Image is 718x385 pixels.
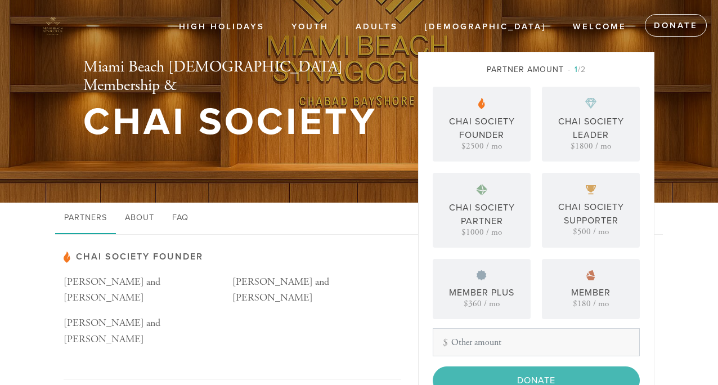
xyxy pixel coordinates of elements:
div: Member [571,286,611,299]
img: pp-gold.svg [586,185,596,195]
span: 1 [575,65,578,74]
a: Welcome [564,16,635,38]
a: About [116,203,163,234]
div: Chai Society Partner [436,201,528,228]
div: Member Plus [449,286,514,299]
a: Adults [347,16,406,38]
img: pp-platinum.svg [476,184,487,195]
div: Chai Society Supporter [545,200,637,227]
img: pp-silver.svg [477,270,487,280]
a: Donate [645,14,707,37]
img: pp-partner.svg [64,252,70,263]
p: [PERSON_NAME] and [PERSON_NAME] [64,315,232,348]
div: $360 / mo [464,299,500,308]
img: pp-partner.svg [478,98,485,109]
span: /2 [568,65,586,74]
input: Other amount [433,328,640,356]
p: [PERSON_NAME] and [PERSON_NAME] [64,274,232,307]
p: [PERSON_NAME] and [PERSON_NAME] [232,274,401,307]
div: $1000 / mo [461,228,502,236]
h3: Chai Society Founder [64,252,401,263]
div: Chai Society Leader [545,115,637,142]
div: Partner Amount [433,64,640,75]
img: pp-bronze.svg [586,270,595,280]
div: $180 / mo [573,299,609,308]
div: $2500 / mo [461,142,502,150]
a: High Holidays [170,16,273,38]
a: Youth [283,16,337,38]
img: pp-diamond.svg [585,98,596,109]
div: $1800 / mo [571,142,611,150]
h2: Miami Beach [DEMOGRAPHIC_DATA] Membership & [83,58,382,96]
div: Chai Society Founder [436,115,528,142]
a: FAQ [163,203,198,234]
h1: Chai Society [83,104,382,141]
div: $500 / mo [573,227,609,236]
a: Partners [55,203,116,234]
a: [DEMOGRAPHIC_DATA] [416,16,554,38]
img: 3d%20logo3.png [17,6,89,46]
